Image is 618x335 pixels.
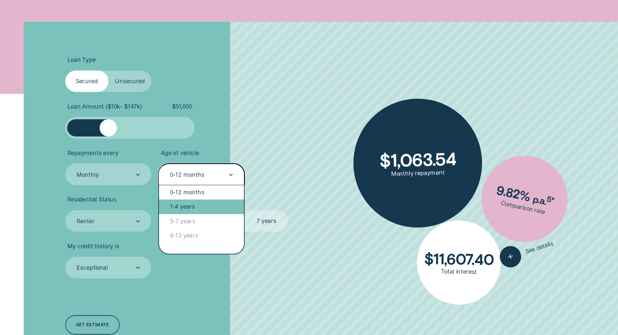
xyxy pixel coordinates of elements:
[245,210,288,232] label: 7 years
[67,103,142,110] span: Loan Amount ( $10k - $147k )
[108,71,151,92] label: Unsecured
[161,149,199,157] span: Age of vehicle
[172,103,192,110] span: $ 51,000
[170,171,204,178] div: 0-12 months
[65,71,108,92] label: Secured
[77,171,99,178] div: Monthly
[67,196,116,203] span: Residential Status
[497,233,556,270] button: See details
[159,214,244,228] div: 5-7 years
[67,56,95,63] span: Loan Type
[67,149,118,157] span: Repayments every
[159,200,244,214] div: 1-4 years
[77,264,108,271] div: Exceptional
[159,185,244,200] div: 0-12 months
[159,228,244,243] div: 8-13 years
[77,218,94,225] div: Renter
[525,240,554,255] span: See details
[67,243,119,250] span: My credit history is
[65,315,120,335] a: Get estimate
